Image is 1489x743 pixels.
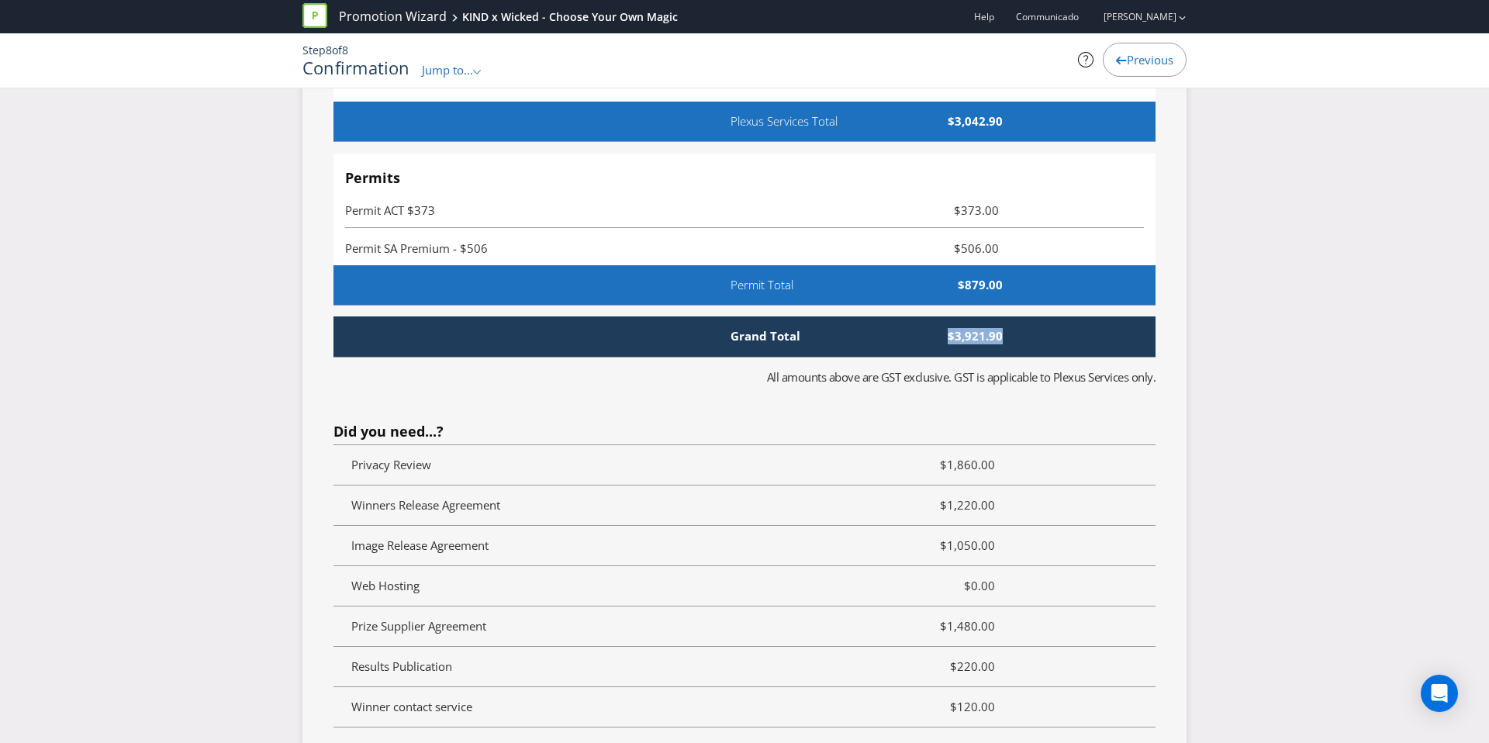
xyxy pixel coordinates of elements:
div: Open Intercom Messenger [1421,675,1458,712]
span: Results Publication [351,658,452,674]
a: Help [974,10,994,23]
span: Plexus Services Total [719,113,897,130]
span: Communicado [1016,10,1079,23]
span: Image Release Agreement [351,537,489,553]
span: $1,220.00 [876,496,1007,514]
span: Jump to... [422,62,473,78]
span: Step [302,43,326,57]
span: $120.00 [876,697,1007,716]
span: $0.00 [876,576,1007,595]
h1: Confirmation [302,58,410,77]
span: $506.00 [878,239,1011,257]
span: Grand Total [719,328,837,344]
h4: Did you need...? [333,424,1156,440]
span: 8 [326,43,332,57]
span: Permit Total [719,277,837,293]
span: $1,860.00 [876,455,1007,474]
span: of [332,43,342,57]
span: Permit SA Premium - $506 [345,240,488,256]
span: $373.00 [878,201,1011,219]
span: $3,921.90 [837,328,1014,344]
span: Previous [1127,52,1173,67]
span: Web Hosting [351,578,420,593]
span: Winner contact service [351,699,472,714]
div: KIND x Wicked - Choose Your Own Magic [462,9,678,25]
span: All amounts above are GST exclusive. GST is applicable to Plexus Services only. [767,369,1156,385]
span: $1,480.00 [876,617,1007,635]
h4: Permits [345,171,1144,186]
span: 8 [342,43,348,57]
span: $879.00 [837,277,1014,293]
a: [PERSON_NAME] [1088,10,1176,23]
a: Promotion Wizard [339,8,447,26]
span: $3,042.90 [896,113,1014,130]
span: $220.00 [876,657,1007,676]
span: $1,050.00 [876,536,1007,555]
span: Prize Supplier Agreement [351,618,486,634]
span: Permit ACT $373 [345,202,435,218]
span: Winners Release Agreement [351,497,500,513]
span: Privacy Review [351,457,431,472]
